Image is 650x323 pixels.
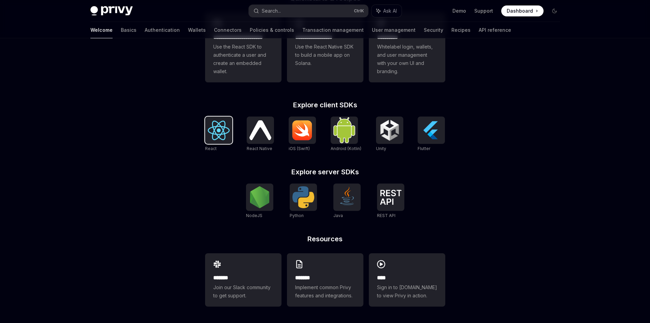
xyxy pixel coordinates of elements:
[479,22,511,38] a: API reference
[501,5,544,16] a: Dashboard
[376,117,403,152] a: UnityUnity
[302,22,364,38] a: Transaction management
[205,235,445,242] h2: Resources
[354,8,364,14] span: Ctrl K
[145,22,180,38] a: Authentication
[250,22,294,38] a: Policies & controls
[333,117,355,143] img: Android (Kotlin)
[377,184,404,219] a: REST APIREST API
[247,146,272,151] span: React Native
[208,121,230,140] img: React
[121,22,136,38] a: Basics
[383,8,397,14] span: Ask AI
[205,117,232,152] a: ReactReact
[549,5,560,16] button: Toggle dark mode
[90,22,113,38] a: Welcome
[369,13,445,82] a: **** *****Whitelabel login, wallets, and user management with your own UI and branding.
[424,22,443,38] a: Security
[377,43,437,76] span: Whitelabel login, wallets, and user management with your own UI and branding.
[290,213,304,218] span: Python
[372,22,416,38] a: User management
[262,7,281,15] div: Search...
[369,253,445,307] a: ****Sign in to [DOMAIN_NAME] to view Privy in action.
[188,22,206,38] a: Wallets
[377,213,395,218] span: REST API
[474,8,493,14] a: Support
[336,186,358,208] img: Java
[333,184,361,219] a: JavaJava
[90,6,133,16] img: dark logo
[246,184,273,219] a: NodeJSNodeJS
[290,184,317,219] a: PythonPython
[205,169,445,175] h2: Explore server SDKs
[331,146,361,151] span: Android (Kotlin)
[214,22,242,38] a: Connectors
[205,102,445,108] h2: Explore client SDKs
[213,43,273,76] span: Use the React SDK to authenticate a user and create an embedded wallet.
[292,186,314,208] img: Python
[331,117,361,152] a: Android (Kotlin)Android (Kotlin)
[376,146,386,151] span: Unity
[249,120,271,140] img: React Native
[287,13,363,82] a: **** **** **** ***Use the React Native SDK to build a mobile app on Solana.
[377,283,437,300] span: Sign in to [DOMAIN_NAME] to view Privy in action.
[372,5,402,17] button: Ask AI
[379,119,401,141] img: Unity
[246,213,262,218] span: NodeJS
[295,43,355,67] span: Use the React Native SDK to build a mobile app on Solana.
[287,253,363,307] a: **** **Implement common Privy features and integrations.
[418,146,430,151] span: Flutter
[507,8,533,14] span: Dashboard
[249,5,368,17] button: Search...CtrlK
[213,283,273,300] span: Join our Slack community to get support.
[295,283,355,300] span: Implement common Privy features and integrations.
[333,213,343,218] span: Java
[289,146,310,151] span: iOS (Swift)
[420,119,442,141] img: Flutter
[247,117,274,152] a: React NativeReact Native
[205,146,217,151] span: React
[205,253,281,307] a: **** **Join our Slack community to get support.
[380,190,402,205] img: REST API
[418,117,445,152] a: FlutterFlutter
[451,22,471,38] a: Recipes
[249,186,271,208] img: NodeJS
[291,120,313,140] img: iOS (Swift)
[452,8,466,14] a: Demo
[289,117,316,152] a: iOS (Swift)iOS (Swift)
